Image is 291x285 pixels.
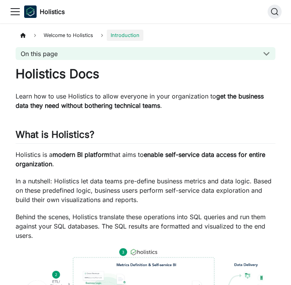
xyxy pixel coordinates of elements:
[16,150,275,169] p: Holistics is a that aims to .
[16,30,30,41] a: Home page
[16,66,275,82] h1: Holistics Docs
[16,47,275,60] button: On this page
[268,5,282,19] button: Search (Ctrl+K)
[16,91,275,110] p: Learn how to use Holistics to allow everyone in your organization to .
[16,129,275,144] h2: What is Holistics?
[16,176,275,204] p: In a nutshell: Holistics let data teams pre-define business metrics and data logic. Based on thes...
[53,151,109,158] strong: modern BI platform
[40,7,65,16] b: Holistics
[107,30,143,41] span: Introduction
[9,6,21,18] button: Toggle navigation bar
[40,30,97,41] span: Welcome to Holistics
[16,30,275,41] nav: Breadcrumbs
[24,5,65,18] a: HolisticsHolistics
[16,212,275,240] p: Behind the scenes, Holistics translate these operations into SQL queries and run them against you...
[24,5,37,18] img: Holistics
